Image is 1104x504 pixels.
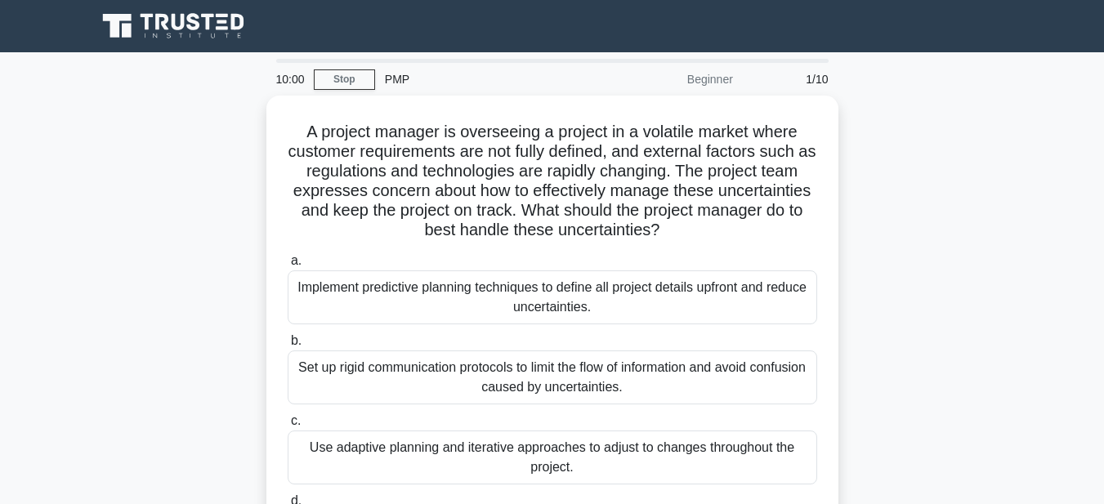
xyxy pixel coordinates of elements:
div: 1/10 [743,63,838,96]
a: Stop [314,69,375,90]
h5: A project manager is overseeing a project in a volatile market where customer requirements are no... [286,122,819,241]
span: b. [291,333,302,347]
div: 10:00 [266,63,314,96]
div: Set up rigid communication protocols to limit the flow of information and avoid confusion caused ... [288,350,817,404]
div: Use adaptive planning and iterative approaches to adjust to changes throughout the project. [288,430,817,484]
div: PMP [375,63,600,96]
div: Implement predictive planning techniques to define all project details upfront and reduce uncerta... [288,270,817,324]
div: Beginner [600,63,743,96]
span: c. [291,413,301,427]
span: a. [291,253,302,267]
